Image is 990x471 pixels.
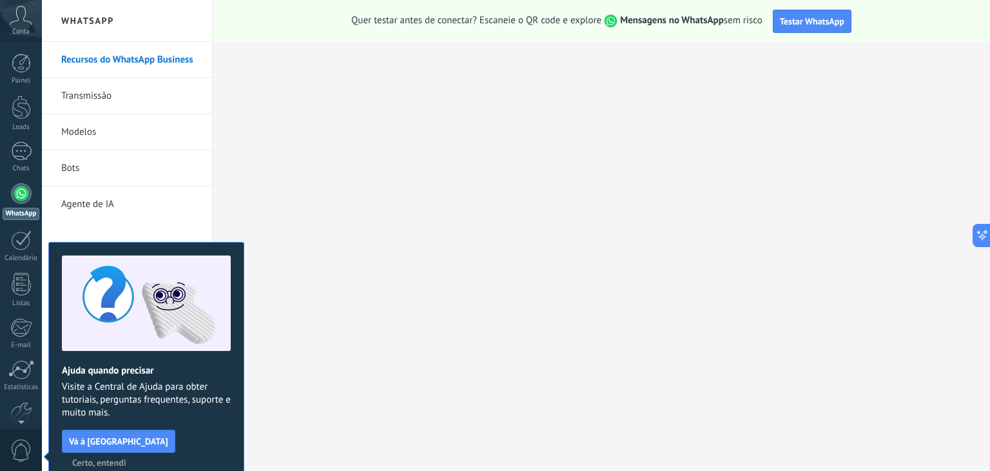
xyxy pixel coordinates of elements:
[42,42,212,78] li: Recursos do WhatsApp Business
[42,150,212,186] li: Bots
[69,437,168,446] span: Vá à [GEOGRAPHIC_DATA]
[42,78,212,114] li: Transmissão
[42,186,212,222] li: Agente de IA
[3,77,40,85] div: Painel
[3,123,40,132] div: Leads
[61,150,199,186] a: Bots
[62,381,231,419] span: Visite a Central de Ajuda para obter tutoriais, perguntas frequentes, suporte e muito mais.
[780,15,844,27] span: Testar WhatsApp
[61,78,199,114] a: Transmissão
[12,28,30,36] span: Conta
[351,14,762,28] span: Quer testar antes de conectar? Escaneie o QR code e explore sem risco
[3,383,40,392] div: Estatísticas
[620,14,724,26] strong: Mensagens no WhatsApp
[3,165,40,173] div: Chats
[62,430,175,453] button: Vá à [GEOGRAPHIC_DATA]
[42,114,212,150] li: Modelos
[61,42,199,78] a: Recursos do WhatsApp Business
[3,208,39,220] div: WhatsApp
[62,365,231,377] h2: Ajuda quando precisar
[3,341,40,350] div: E-mail
[3,254,40,263] div: Calendário
[61,186,199,223] a: Agente de IA
[72,458,126,467] span: Certo, entendi
[773,10,851,33] button: Testar WhatsApp
[3,299,40,308] div: Listas
[61,114,199,150] a: Modelos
